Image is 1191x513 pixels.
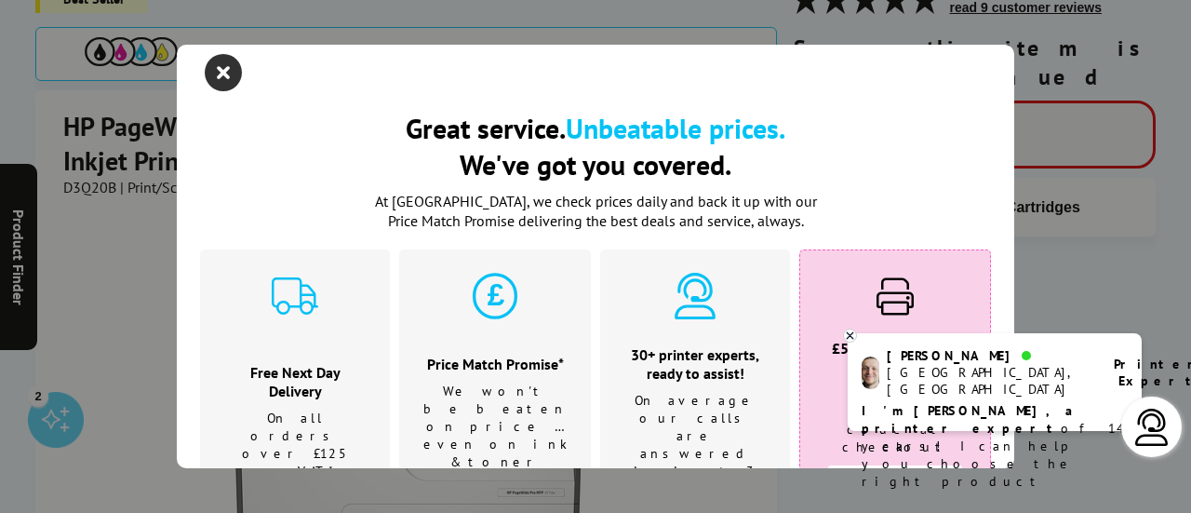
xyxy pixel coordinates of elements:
img: expert-cyan.svg [672,273,718,319]
p: of 14 years! I can help you choose the right product [862,402,1128,491]
h3: £5 off any £125+ ex VAT spend* [823,339,967,376]
h3: Free Next Day Delivery [223,363,367,400]
img: delivery-cyan.svg [272,273,318,319]
img: price-promise-cyan.svg [472,273,518,319]
button: close modal [209,59,237,87]
p: On all orders over £125 ex VAT* [223,410,367,480]
p: Use the below code at checkout [823,385,967,456]
div: [GEOGRAPHIC_DATA], [GEOGRAPHIC_DATA] [887,364,1091,398]
p: We won't be beaten on price …even on ink & toner cartridges. [422,383,568,489]
h3: Price Match Promise* [422,355,568,373]
b: I'm [PERSON_NAME], a printer expert [862,402,1078,437]
img: ashley-livechat.png [862,357,879,389]
h2: Great service. We've got you covered. [200,110,991,182]
div: [PERSON_NAME] [887,347,1091,364]
h3: 30+ printer experts, ready to assist! [623,345,767,383]
img: user-headset-light.svg [1133,409,1171,446]
p: At [GEOGRAPHIC_DATA], we check prices daily and back it up with our Price Match Promise deliverin... [363,192,828,231]
p: On average our calls are answered in just 3 rings! [623,392,767,498]
b: Unbeatable prices. [566,110,785,146]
